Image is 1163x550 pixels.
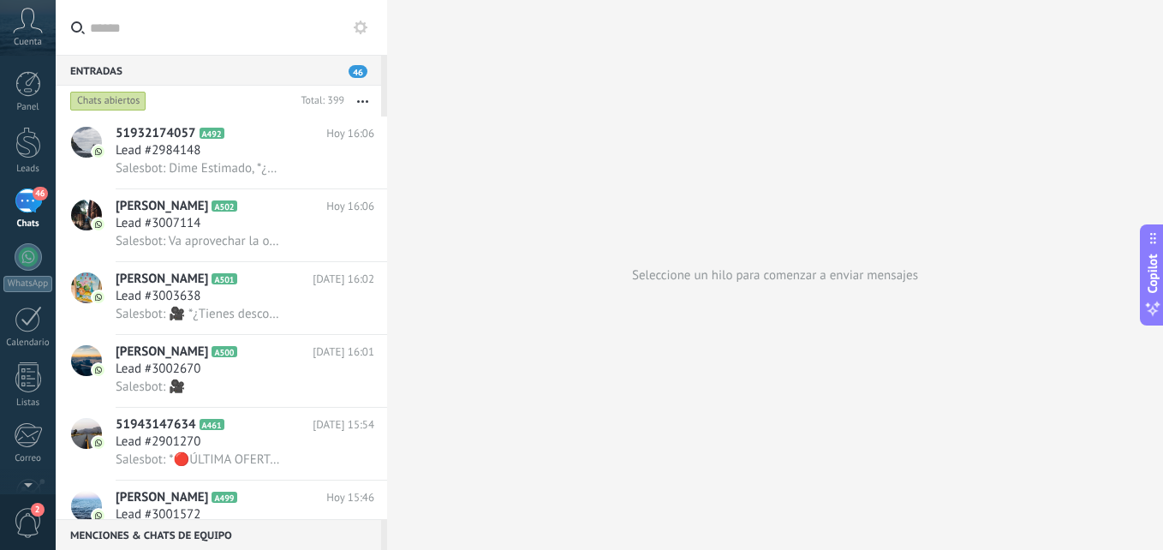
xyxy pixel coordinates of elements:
[1144,254,1161,294] span: Copilot
[116,433,200,451] span: Lead #2901270
[313,344,374,361] span: [DATE] 16:01
[56,408,387,480] a: avataricon51943147634A461[DATE] 15:54Lead #2901270Salesbot: *🔴ÚLTIMA OFERTA SOLO POR 10 MINUTOS* ...
[326,198,374,215] span: Hoy 16:06
[116,344,208,361] span: [PERSON_NAME]
[56,55,381,86] div: Entradas
[116,379,185,395] span: Salesbot: 🎥
[326,125,374,142] span: Hoy 16:06
[116,288,200,305] span: Lead #3003638
[200,128,224,139] span: A492
[14,37,42,48] span: Cuenta
[92,291,104,303] img: icon
[116,361,200,378] span: Lead #3002670
[56,335,387,407] a: avataricon[PERSON_NAME]A500[DATE] 16:01Lead #3002670Salesbot: 🎥
[349,65,367,78] span: 46
[31,503,45,517] span: 2
[116,233,280,249] span: Salesbot: Va aprovechar la oferta, estimado?
[313,416,374,433] span: [DATE] 15:54
[116,306,280,322] span: Salesbot: 🎥 *¿Tienes desconfianza en comprar? Mira este video👆* ✅ENVIA TU COMPROBANTE DE PAGO Y R...
[70,91,146,111] div: Chats abiertos
[294,93,344,110] div: Total: 399
[92,364,104,376] img: icon
[3,102,53,113] div: Panel
[56,117,387,188] a: avataricon51932174057A492Hoy 16:06Lead #2984148Salesbot: Dime Estimado, *¿Te animas a aprovechar ...
[56,262,387,334] a: avataricon[PERSON_NAME]A501[DATE] 16:02Lead #3003638Salesbot: 🎥 *¿Tienes desconfianza en comprar?...
[116,506,200,523] span: Lead #3001572
[3,398,53,409] div: Listas
[3,218,53,230] div: Chats
[3,453,53,464] div: Correo
[3,164,53,175] div: Leads
[92,437,104,449] img: icon
[116,198,208,215] span: [PERSON_NAME]
[116,489,208,506] span: [PERSON_NAME]
[92,146,104,158] img: icon
[116,271,208,288] span: [PERSON_NAME]
[313,271,374,288] span: [DATE] 16:02
[212,200,236,212] span: A502
[3,276,52,292] div: WhatsApp
[212,346,236,357] span: A500
[92,510,104,522] img: icon
[212,273,236,284] span: A501
[200,419,224,430] span: A461
[116,125,196,142] span: 51932174057
[92,218,104,230] img: icon
[326,489,374,506] span: Hoy 15:46
[116,416,196,433] span: 51943147634
[116,215,200,232] span: Lead #3007114
[116,160,280,176] span: Salesbot: Dime Estimado, *¿Te animas a aprovechar la oferta o tienes alguna duda para ayudarte?*
[3,338,53,349] div: Calendario
[33,187,47,200] span: 46
[116,142,200,159] span: Lead #2984148
[56,189,387,261] a: avataricon[PERSON_NAME]A502Hoy 16:06Lead #3007114Salesbot: Va aprovechar la oferta, estimado?
[56,519,381,550] div: Menciones & Chats de equipo
[116,451,280,468] span: Salesbot: *🔴ÚLTIMA OFERTA SOLO POR 10 MINUTOS* ¡Es ahora o nunca!🔥 📚Llévate los 3 LIBROS en PDF p...
[344,86,381,117] button: Más
[212,492,236,503] span: A499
